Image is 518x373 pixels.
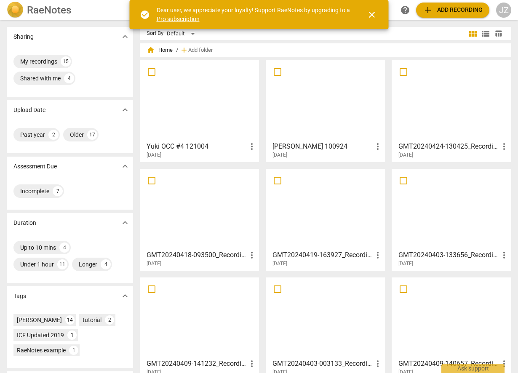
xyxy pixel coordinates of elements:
[20,74,61,83] div: Shared with me
[467,27,479,40] button: Tile view
[272,359,373,369] h3: GMT20240403-003133_Recording
[53,186,63,196] div: 7
[398,3,413,18] a: Help
[147,30,163,37] div: Sort By
[147,359,247,369] h3: GMT20240409-141232_Recording_640x360
[7,2,24,19] img: Logo
[395,172,508,267] a: GMT20240403-133656_Recording_640x360[DATE]
[119,104,131,116] button: Show more
[13,292,26,301] p: Tags
[17,316,62,324] div: [PERSON_NAME]
[17,331,64,339] div: ICF Updated 2019
[373,359,383,369] span: more_vert
[398,141,499,152] h3: GMT20240424-130425_Recording_640x360
[69,346,78,355] div: 1
[157,16,200,22] a: Pro subscription
[61,56,71,67] div: 15
[481,29,491,39] span: view_list
[176,47,178,53] span: /
[423,5,483,15] span: Add recording
[269,63,382,158] a: [PERSON_NAME] 100924[DATE]
[395,63,508,158] a: GMT20240424-130425_Recording_640x360[DATE]
[479,27,492,40] button: List view
[70,131,84,139] div: Older
[13,32,34,41] p: Sharing
[120,218,130,228] span: expand_more
[20,260,54,269] div: Under 1 hour
[499,250,509,260] span: more_vert
[247,141,257,152] span: more_vert
[272,141,373,152] h3: Manon-Jerry 100924
[13,162,57,171] p: Assessment Due
[20,57,57,66] div: My recordings
[147,152,161,159] span: [DATE]
[441,364,505,373] div: Ask support
[20,187,49,195] div: Incomplete
[499,359,509,369] span: more_vert
[119,290,131,302] button: Show more
[87,130,97,140] div: 17
[140,10,150,20] span: check_circle
[272,250,373,260] h3: GMT20240419-163927_Recording_1920x1080
[20,131,45,139] div: Past year
[120,105,130,115] span: expand_more
[147,141,247,152] h3: Yuki OCC #4 121004
[7,2,131,19] a: LogoRaeNotes
[79,260,97,269] div: Longer
[496,3,511,18] button: JZ
[64,73,74,83] div: 4
[20,243,56,252] div: Up to 10 mins
[119,30,131,43] button: Show more
[119,216,131,229] button: Show more
[147,46,155,54] span: home
[147,260,161,267] span: [DATE]
[398,260,413,267] span: [DATE]
[416,3,489,18] button: Upload
[57,259,67,269] div: 11
[499,141,509,152] span: more_vert
[65,315,75,325] div: 14
[147,250,247,260] h3: GMT20240418-093500_Recording_gallery_1280x720
[147,46,173,54] span: Home
[398,359,499,369] h3: GMT20240409-140657_Recording_gallery_1280x720
[373,250,383,260] span: more_vert
[120,161,130,171] span: expand_more
[269,172,382,267] a: GMT20240419-163927_Recording_1920x1080[DATE]
[247,250,257,260] span: more_vert
[188,47,213,53] span: Add folder
[143,172,256,267] a: GMT20240418-093500_Recording_gallery_1280x720[DATE]
[272,152,287,159] span: [DATE]
[120,32,130,42] span: expand_more
[101,259,111,269] div: 4
[367,10,377,20] span: close
[83,316,101,324] div: tutorial
[362,5,382,25] button: Close
[105,315,114,325] div: 2
[468,29,478,39] span: view_module
[398,250,499,260] h3: GMT20240403-133656_Recording_640x360
[120,291,130,301] span: expand_more
[494,29,502,37] span: table_chart
[247,359,257,369] span: more_vert
[143,63,256,158] a: Yuki OCC #4 121004[DATE]
[180,46,188,54] span: add
[27,4,71,16] h2: RaeNotes
[398,152,413,159] span: [DATE]
[17,346,66,354] div: RaeNotes example
[157,6,352,23] div: Dear user, we appreciate your loyalty! Support RaeNotes by upgrading to a
[492,27,505,40] button: Table view
[48,130,59,140] div: 2
[272,260,287,267] span: [DATE]
[400,5,410,15] span: help
[167,27,198,40] div: Default
[13,106,45,115] p: Upload Date
[59,242,69,253] div: 4
[119,160,131,173] button: Show more
[13,218,36,227] p: Duration
[373,141,383,152] span: more_vert
[423,5,433,15] span: add
[67,330,77,340] div: 1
